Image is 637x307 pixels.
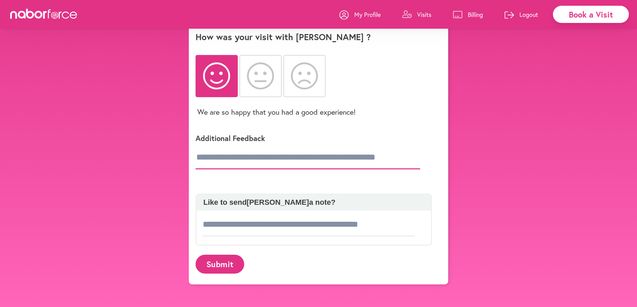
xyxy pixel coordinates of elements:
p: Visits [417,10,431,19]
div: Book a Visit [553,6,629,23]
p: We are so happy that you had a good experience! [197,107,356,117]
a: Billing [453,4,483,25]
p: My Profile [354,10,381,19]
p: Additional Feedback [196,133,432,143]
a: My Profile [339,4,381,25]
p: How was your visit with [PERSON_NAME] ? [196,32,441,42]
button: Submit [196,255,244,273]
p: Like to send [PERSON_NAME] a note? [200,198,428,207]
a: Logout [505,4,538,25]
p: Billing [468,10,483,19]
a: Visits [402,4,431,25]
p: Logout [519,10,538,19]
